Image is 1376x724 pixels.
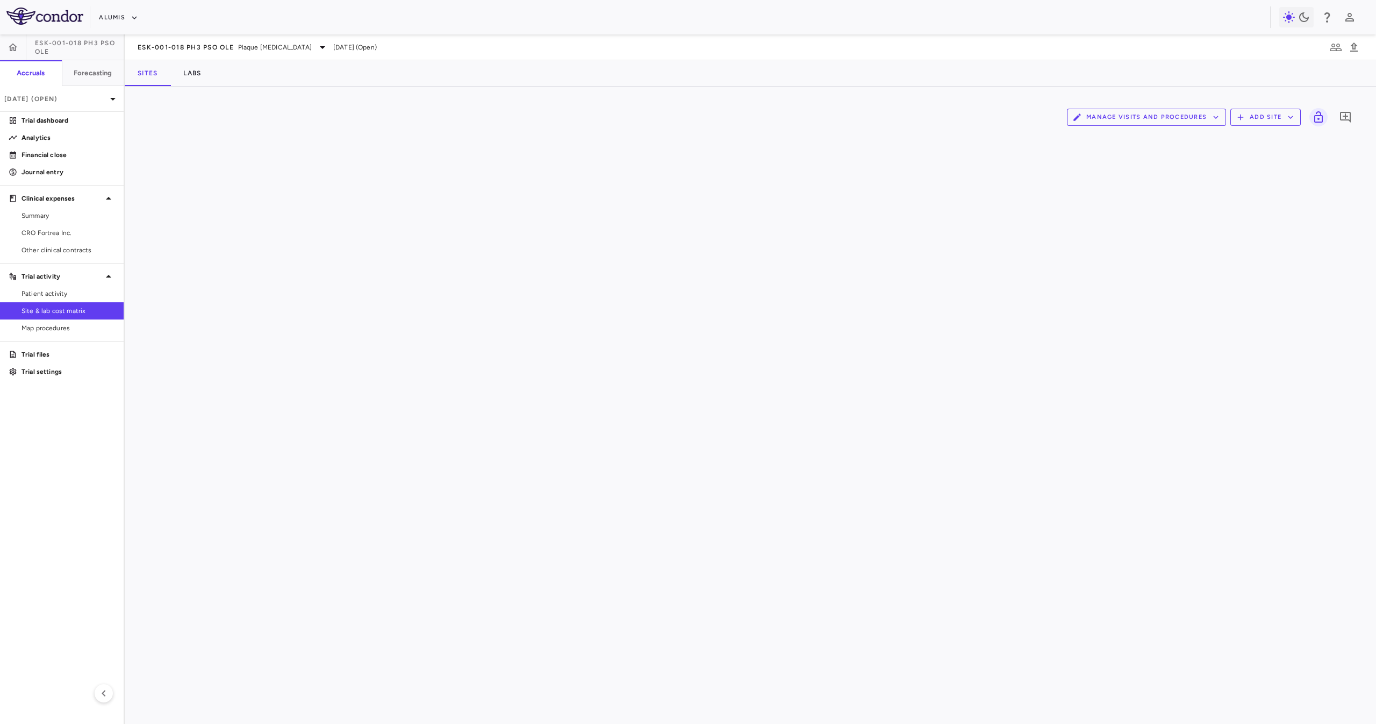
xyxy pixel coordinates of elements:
[99,9,138,26] button: Alumis
[138,43,234,52] span: ESK-001-018 Ph3 PsO OLE
[125,60,170,86] button: Sites
[238,42,312,52] span: Plaque [MEDICAL_DATA]
[21,133,115,143] p: Analytics
[21,116,115,125] p: Trial dashboard
[21,167,115,177] p: Journal entry
[21,323,115,333] span: Map procedures
[6,8,83,25] img: logo-full-SnFGN8VE.png
[1339,111,1352,124] svg: Add comment
[21,211,115,221] span: Summary
[1230,109,1301,126] button: Add Site
[21,367,115,377] p: Trial settings
[17,68,45,78] h6: Accruals
[4,94,106,104] p: [DATE] (Open)
[21,228,115,238] span: CRO Fortrea Inc.
[1336,108,1354,126] button: Add comment
[333,42,377,52] span: [DATE] (Open)
[21,245,115,255] span: Other clinical contracts
[21,150,115,160] p: Financial close
[21,272,102,281] p: Trial activity
[21,350,115,359] p: Trial files
[1305,108,1328,126] span: Lock grid
[35,39,124,56] span: ESK-001-018 Ph3 PsO OLE
[1067,109,1226,126] button: Manage Visits and Procedures
[21,289,115,299] span: Patient activity
[74,68,112,78] h6: Forecasting
[21,194,102,203] p: Clinical expenses
[170,60,214,86] button: Labs
[21,306,115,316] span: Site & lab cost matrix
